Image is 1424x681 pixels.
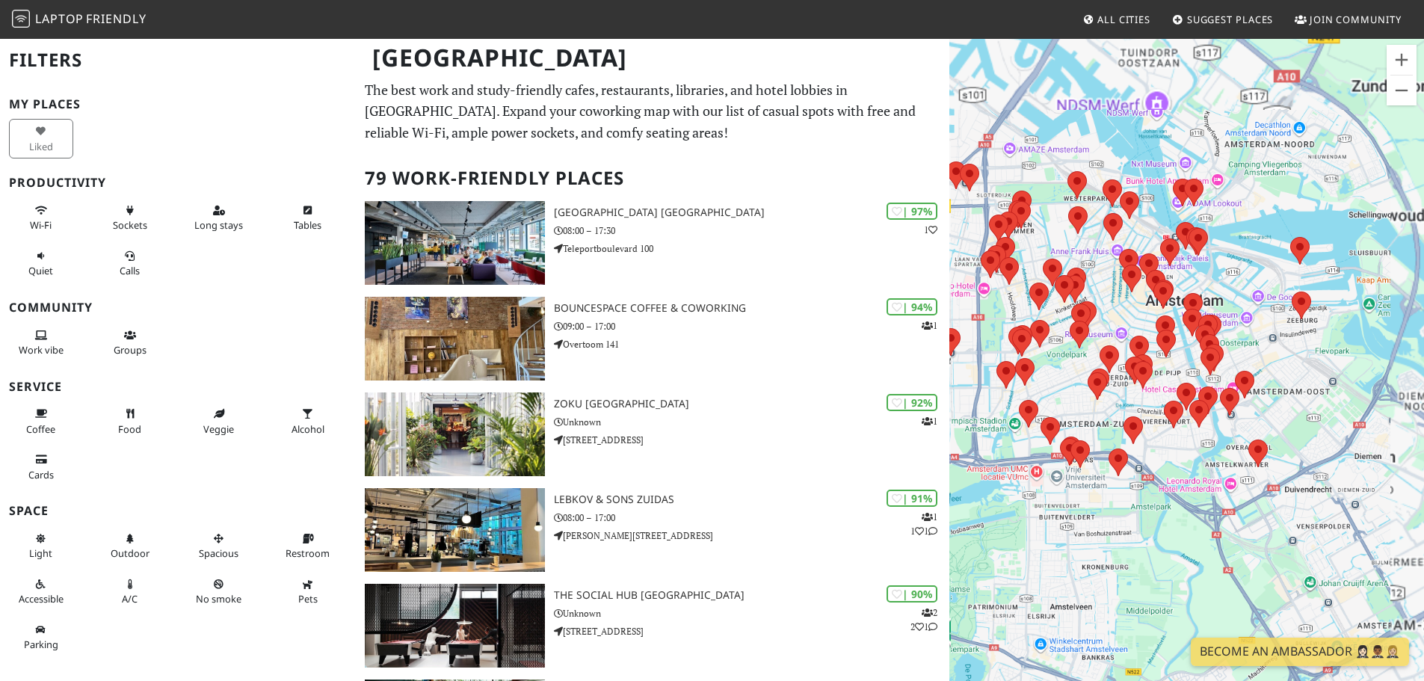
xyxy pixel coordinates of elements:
button: Long stays [187,198,251,238]
span: Quiet [28,264,53,277]
p: Teleportboulevard 100 [554,241,949,256]
div: | 91% [887,490,937,507]
button: Food [98,401,162,441]
button: Coffee [9,401,73,441]
button: Parking [9,617,73,657]
span: Group tables [114,343,147,357]
span: Natural light [29,546,52,560]
p: The best work and study-friendly cafes, restaurants, libraries, and hotel lobbies in [GEOGRAPHIC_... [365,79,940,144]
a: Zoku Amsterdam | 92% 1 Zoku [GEOGRAPHIC_DATA] Unknown [STREET_ADDRESS] [356,392,949,476]
a: Lebkov & Sons Zuidas | 91% 111 Lebkov & Sons Zuidas 08:00 – 17:00 [PERSON_NAME][STREET_ADDRESS] [356,488,949,572]
p: 1 [922,318,937,333]
button: Calls [98,244,162,283]
a: All Cities [1076,6,1156,33]
button: No smoke [187,572,251,611]
button: Work vibe [9,323,73,363]
p: [PERSON_NAME][STREET_ADDRESS] [554,529,949,543]
h3: [GEOGRAPHIC_DATA] [GEOGRAPHIC_DATA] [554,206,949,219]
span: Laptop [35,10,84,27]
a: Aristo Meeting Center Amsterdam | 97% 1 [GEOGRAPHIC_DATA] [GEOGRAPHIC_DATA] 08:00 – 17:30 Telepor... [356,201,949,285]
span: Stable Wi-Fi [30,218,52,232]
button: Quiet [9,244,73,283]
span: Food [118,422,141,436]
a: Become an Ambassador 🤵🏻‍♀️🤵🏾‍♂️🤵🏼‍♀️ [1191,638,1409,666]
span: Veggie [203,422,234,436]
button: Outdoor [98,526,162,566]
h3: The Social Hub [GEOGRAPHIC_DATA] [554,589,949,602]
span: Parking [24,638,58,651]
p: Overtoom 141 [554,337,949,351]
h3: Productivity [9,176,347,190]
img: Lebkov & Sons Zuidas [365,488,545,572]
span: Suggest Places [1187,13,1274,26]
h3: My Places [9,97,347,111]
p: [STREET_ADDRESS] [554,433,949,447]
p: 1 [922,414,937,428]
span: Join Community [1310,13,1402,26]
span: Air conditioned [122,592,138,605]
div: | 90% [887,585,937,603]
p: 1 [924,223,937,237]
div: | 97% [887,203,937,220]
span: Coffee [26,422,55,436]
button: Tables [276,198,340,238]
h3: Service [9,380,347,394]
img: BounceSpace Coffee & Coworking [365,297,545,380]
span: Long stays [194,218,243,232]
button: Groups [98,323,162,363]
button: Accessible [9,572,73,611]
h3: Community [9,301,347,315]
span: Outdoor area [111,546,150,560]
a: Suggest Places [1166,6,1280,33]
img: Zoku Amsterdam [365,392,545,476]
img: The Social Hub Amsterdam City [365,584,545,668]
span: Credit cards [28,468,54,481]
button: Veggie [187,401,251,441]
a: LaptopFriendly LaptopFriendly [12,7,147,33]
span: Alcohol [292,422,324,436]
button: Pets [276,572,340,611]
button: Spacious [187,526,251,566]
button: Zoom in [1387,45,1417,75]
a: The Social Hub Amsterdam City | 90% 221 The Social Hub [GEOGRAPHIC_DATA] Unknown [STREET_ADDRESS] [356,584,949,668]
span: Restroom [286,546,330,560]
h1: [GEOGRAPHIC_DATA] [360,37,946,78]
span: Video/audio calls [120,264,140,277]
button: Wi-Fi [9,198,73,238]
span: Power sockets [113,218,147,232]
span: Smoke free [196,592,241,605]
span: Accessible [19,592,64,605]
h2: 79 Work-Friendly Places [365,155,940,201]
a: BounceSpace Coffee & Coworking | 94% 1 BounceSpace Coffee & Coworking 09:00 – 17:00 Overtoom 141 [356,297,949,380]
a: Join Community [1289,6,1408,33]
button: A/C [98,572,162,611]
button: Light [9,526,73,566]
p: Unknown [554,606,949,620]
p: 09:00 – 17:00 [554,319,949,333]
h2: Filters [9,37,347,83]
h3: Zoku [GEOGRAPHIC_DATA] [554,398,949,410]
span: Pet friendly [298,592,318,605]
div: | 94% [887,298,937,315]
button: Zoom out [1387,76,1417,105]
div: | 92% [887,394,937,411]
span: All Cities [1097,13,1150,26]
span: Spacious [199,546,238,560]
span: Work-friendly tables [294,218,321,232]
p: 2 2 1 [910,605,937,634]
span: Friendly [86,10,146,27]
p: 08:00 – 17:30 [554,224,949,238]
h3: BounceSpace Coffee & Coworking [554,302,949,315]
h3: Space [9,504,347,518]
img: LaptopFriendly [12,10,30,28]
h3: Lebkov & Sons Zuidas [554,493,949,506]
p: [STREET_ADDRESS] [554,624,949,638]
button: Sockets [98,198,162,238]
p: 08:00 – 17:00 [554,511,949,525]
p: 1 1 1 [910,510,937,538]
img: Aristo Meeting Center Amsterdam [365,201,545,285]
button: Restroom [276,526,340,566]
span: People working [19,343,64,357]
button: Alcohol [276,401,340,441]
button: Cards [9,447,73,487]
